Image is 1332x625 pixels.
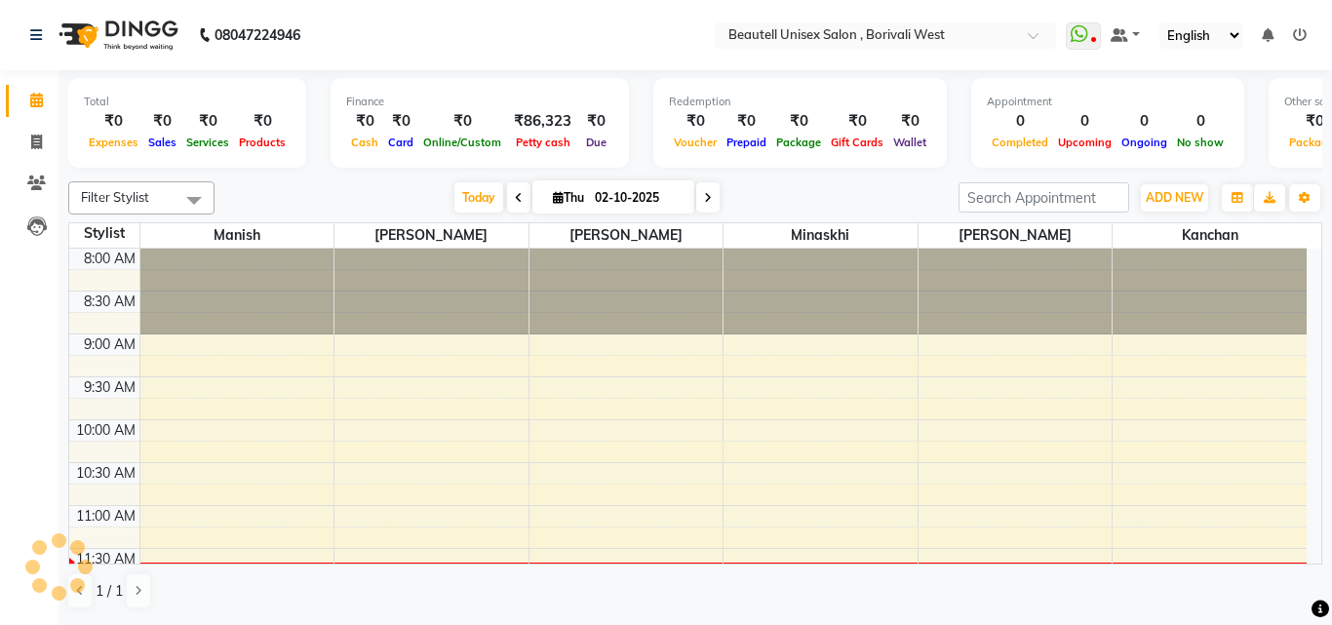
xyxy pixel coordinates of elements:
div: ₹0 [383,110,418,133]
div: 0 [1117,110,1172,133]
input: 2025-10-02 [589,183,686,213]
span: ADD NEW [1146,190,1203,205]
div: Redemption [669,94,931,110]
span: Package [771,136,826,149]
div: 8:30 AM [80,292,139,312]
div: ₹0 [888,110,931,133]
span: Expenses [84,136,143,149]
div: 11:30 AM [72,549,139,569]
div: ₹0 [181,110,234,133]
span: Cash [346,136,383,149]
div: 0 [1053,110,1117,133]
div: ₹0 [346,110,383,133]
div: ₹0 [669,110,722,133]
span: Filter Stylist [81,189,149,205]
span: [PERSON_NAME] [919,223,1113,248]
div: ₹0 [722,110,771,133]
b: 08047224946 [215,8,300,62]
div: ₹0 [771,110,826,133]
span: Upcoming [1053,136,1117,149]
div: ₹0 [143,110,181,133]
span: Card [383,136,418,149]
div: 0 [987,110,1053,133]
span: Voucher [669,136,722,149]
span: Today [454,182,503,213]
button: ADD NEW [1141,184,1208,212]
div: Total [84,94,291,110]
div: 9:00 AM [80,334,139,355]
span: No show [1172,136,1229,149]
div: 10:30 AM [72,463,139,484]
img: logo [50,8,183,62]
div: ₹86,323 [506,110,579,133]
span: Products [234,136,291,149]
span: Ongoing [1117,136,1172,149]
div: 11:00 AM [72,506,139,527]
span: Wallet [888,136,931,149]
span: Prepaid [722,136,771,149]
input: Search Appointment [959,182,1129,213]
div: 9:30 AM [80,377,139,398]
div: ₹0 [84,110,143,133]
span: [PERSON_NAME] [529,223,724,248]
span: Gift Cards [826,136,888,149]
span: Online/Custom [418,136,506,149]
div: 0 [1172,110,1229,133]
div: ₹0 [826,110,888,133]
div: Stylist [69,223,139,244]
div: ₹0 [418,110,506,133]
span: 1 / 1 [96,581,123,602]
span: Due [581,136,611,149]
span: Services [181,136,234,149]
div: 8:00 AM [80,249,139,269]
div: ₹0 [234,110,291,133]
div: ₹0 [579,110,613,133]
span: Petty cash [511,136,575,149]
span: Manish [140,223,334,248]
span: Sales [143,136,181,149]
div: 10:00 AM [72,420,139,441]
span: Completed [987,136,1053,149]
span: Thu [548,190,589,205]
div: Finance [346,94,613,110]
span: Minaskhi [724,223,918,248]
span: Kanchan [1113,223,1307,248]
span: [PERSON_NAME] [334,223,529,248]
div: Appointment [987,94,1229,110]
